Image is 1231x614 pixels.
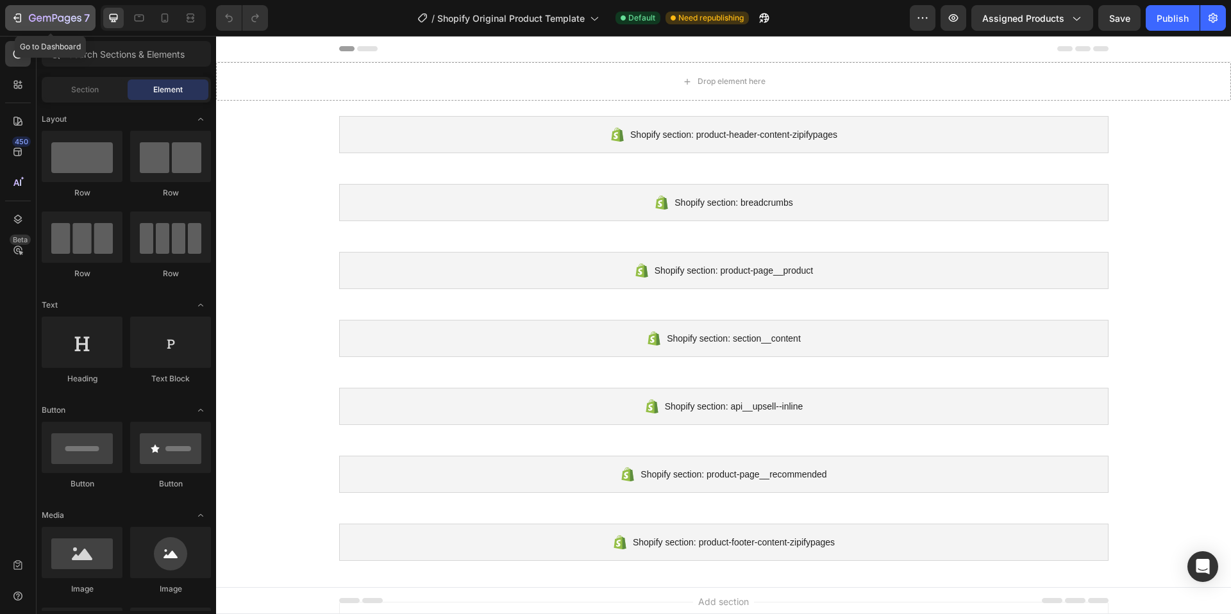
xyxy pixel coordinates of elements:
[153,84,183,95] span: Element
[458,159,576,174] span: Shopify section: breadcrumbs
[190,505,211,526] span: Toggle open
[482,40,549,51] div: Drop element here
[190,295,211,315] span: Toggle open
[982,12,1064,25] span: Assigned Products
[1109,13,1130,24] span: Save
[130,373,211,385] div: Text Block
[42,373,122,385] div: Heading
[439,227,598,242] span: Shopify section: product-page__product
[1187,551,1218,582] div: Open Intercom Messenger
[1146,5,1200,31] button: Publish
[190,400,211,420] span: Toggle open
[437,12,585,25] span: Shopify Original Product Template
[10,235,31,245] div: Beta
[42,187,122,199] div: Row
[971,5,1093,31] button: Assigned Products
[42,583,122,595] div: Image
[130,478,211,490] div: Button
[1157,12,1189,25] div: Publish
[628,12,655,24] span: Default
[42,510,64,521] span: Media
[190,109,211,129] span: Toggle open
[42,41,211,67] input: Search Sections & Elements
[130,187,211,199] div: Row
[1098,5,1141,31] button: Save
[84,10,90,26] p: 7
[449,363,587,378] span: Shopify section: api__upsell--inline
[451,295,585,310] span: Shopify section: section__content
[130,583,211,595] div: Image
[42,299,58,311] span: Text
[42,478,122,490] div: Button
[414,91,621,106] span: Shopify section: product-header-content-zipifypages
[417,499,619,514] span: Shopify section: product-footer-content-zipifypages
[42,113,67,125] span: Layout
[216,36,1231,614] iframe: Design area
[12,137,31,147] div: 450
[42,268,122,279] div: Row
[216,5,268,31] div: Undo/Redo
[424,431,610,446] span: Shopify section: product-page__recommended
[71,84,99,95] span: Section
[678,12,744,24] span: Need republishing
[5,5,96,31] button: 7
[130,268,211,279] div: Row
[42,404,65,416] span: Button
[431,12,435,25] span: /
